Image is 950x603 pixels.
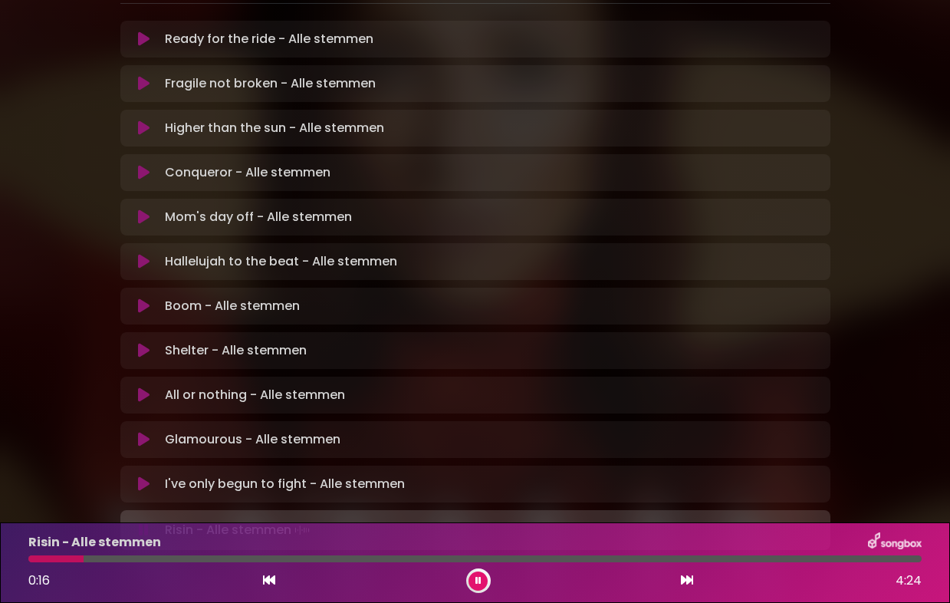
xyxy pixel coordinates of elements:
p: Shelter - Alle stemmen [165,341,307,360]
p: Higher than the sun - Alle stemmen [165,119,384,137]
p: Fragile not broken - Alle stemmen [165,74,376,93]
p: I've only begun to fight - Alle stemmen [165,475,405,493]
p: Boom - Alle stemmen [165,297,300,315]
img: waveform4.gif [291,519,313,541]
p: Mom's day off - Alle stemmen [165,208,352,226]
p: Hallelujah to the beat - Alle stemmen [165,252,397,271]
p: Risin - Alle stemmen [28,533,161,552]
p: Risin - Alle stemmen [165,519,313,541]
span: 0:16 [28,572,50,589]
img: songbox-logo-white.png [868,532,922,552]
p: All or nothing - Alle stemmen [165,386,345,404]
p: Glamourous - Alle stemmen [165,430,340,449]
p: Conqueror - Alle stemmen [165,163,330,182]
span: 4:24 [896,572,922,590]
p: Ready for the ride - Alle stemmen [165,30,373,48]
